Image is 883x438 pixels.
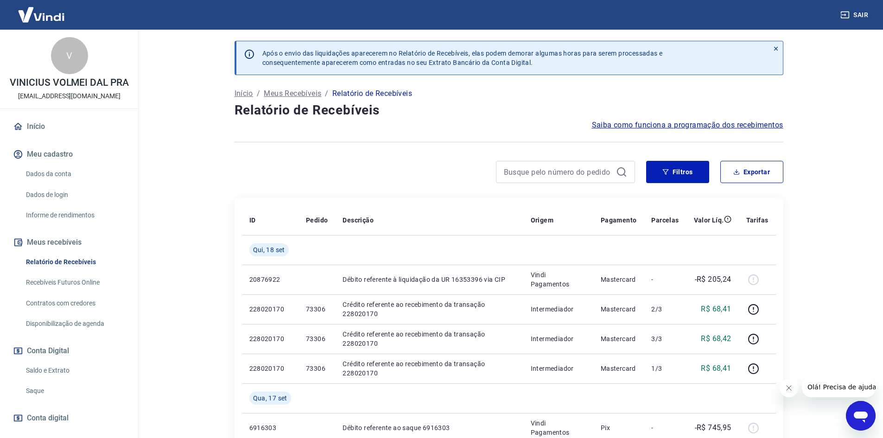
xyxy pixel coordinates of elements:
span: Olá! Precisa de ajuda? [6,6,78,14]
p: Vindi Pagamentos [531,419,586,437]
p: Débito referente ao saque 6916303 [343,423,515,432]
p: Pagamento [601,216,637,225]
p: 6916303 [249,423,291,432]
p: Pix [601,423,637,432]
p: 73306 [306,334,328,343]
a: Saldo e Extrato [22,361,127,380]
p: - [651,275,679,284]
div: V [51,37,88,74]
input: Busque pelo número do pedido [504,165,612,179]
p: 228020170 [249,334,291,343]
a: Saiba como funciona a programação dos recebimentos [592,120,783,131]
button: Filtros [646,161,709,183]
iframe: Fechar mensagem [780,379,798,397]
p: Intermediador [531,334,586,343]
button: Meus recebíveis [11,232,127,253]
p: -R$ 205,24 [695,274,731,285]
p: 20876922 [249,275,291,284]
span: Conta digital [27,412,69,425]
iframe: Botão para abrir a janela de mensagens [846,401,876,431]
p: R$ 68,41 [701,304,731,315]
span: Qua, 17 set [253,394,287,403]
p: Crédito referente ao recebimento da transação 228020170 [343,330,515,348]
button: Sair [839,6,872,24]
a: Dados da conta [22,165,127,184]
h4: Relatório de Recebíveis [235,101,783,120]
a: Meus Recebíveis [264,88,321,99]
p: Crédito referente ao recebimento da transação 228020170 [343,300,515,318]
button: Exportar [720,161,783,183]
p: Intermediador [531,305,586,314]
a: Contratos com credores [22,294,127,313]
p: VINICIUS VOLMEI DAL PRA [10,78,129,88]
p: Relatório de Recebíveis [332,88,412,99]
p: 3/3 [651,334,679,343]
p: 73306 [306,305,328,314]
p: R$ 68,41 [701,363,731,374]
p: Mastercard [601,334,637,343]
p: Crédito referente ao recebimento da transação 228020170 [343,359,515,378]
p: Mastercard [601,275,637,284]
a: Início [235,88,253,99]
p: Vindi Pagamentos [531,270,586,289]
p: Parcelas [651,216,679,225]
p: -R$ 745,95 [695,422,731,433]
button: Conta Digital [11,341,127,361]
p: ID [249,216,256,225]
p: - [651,423,679,432]
p: Valor Líq. [694,216,724,225]
iframe: Mensagem da empresa [802,377,876,397]
p: Pedido [306,216,328,225]
p: Origem [531,216,553,225]
p: [EMAIL_ADDRESS][DOMAIN_NAME] [18,91,121,101]
a: Início [11,116,127,137]
a: Saque [22,381,127,400]
p: 2/3 [651,305,679,314]
p: 1/3 [651,364,679,373]
span: Qui, 18 set [253,245,285,254]
a: Dados de login [22,185,127,204]
p: Mastercard [601,364,637,373]
p: / [325,88,328,99]
p: Intermediador [531,364,586,373]
p: 228020170 [249,305,291,314]
p: 228020170 [249,364,291,373]
a: Conta digital [11,408,127,428]
p: R$ 68,42 [701,333,731,344]
a: Relatório de Recebíveis [22,253,127,272]
button: Meu cadastro [11,144,127,165]
p: Tarifas [746,216,769,225]
a: Disponibilização de agenda [22,314,127,333]
p: / [257,88,260,99]
a: Recebíveis Futuros Online [22,273,127,292]
p: Após o envio das liquidações aparecerem no Relatório de Recebíveis, elas podem demorar algumas ho... [262,49,663,67]
img: Vindi [11,0,71,29]
p: Débito referente à liquidação da UR 16353396 via CIP [343,275,515,284]
p: 73306 [306,364,328,373]
p: Descrição [343,216,374,225]
p: Mastercard [601,305,637,314]
a: Informe de rendimentos [22,206,127,225]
